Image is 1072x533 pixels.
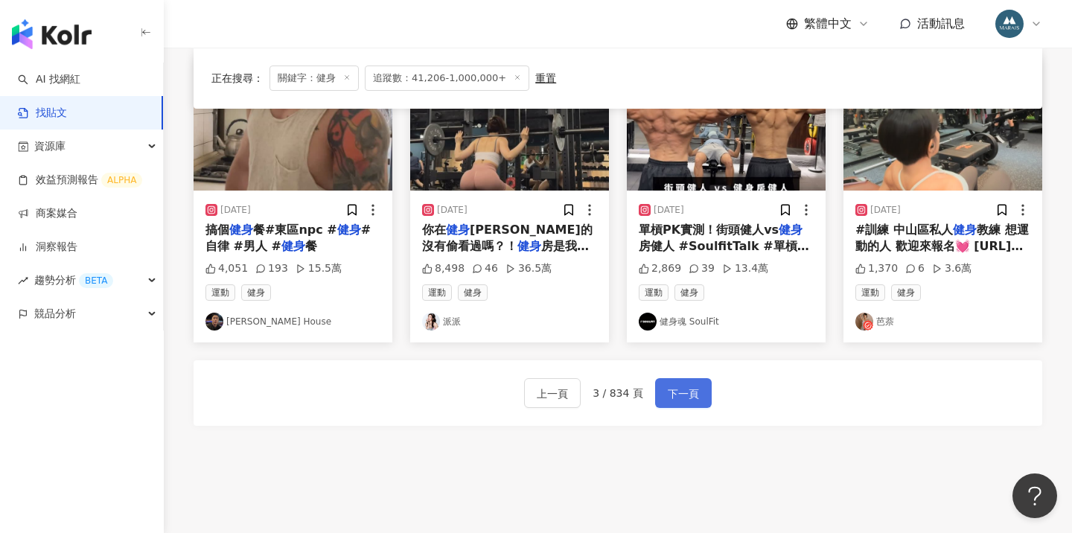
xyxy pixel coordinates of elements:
[535,72,556,84] div: 重置
[593,387,643,399] span: 3 / 834 頁
[205,261,248,276] div: 4,051
[537,385,568,403] span: 上一頁
[905,261,925,276] div: 6
[229,223,253,237] mark: 健身
[953,223,977,237] mark: 健身
[241,284,271,301] span: 健身
[205,313,380,331] a: KOL Avatar[PERSON_NAME] House
[437,204,468,217] div: [DATE]
[269,66,359,91] span: 關鍵字：健身
[870,204,901,217] div: [DATE]
[422,223,446,237] span: 你在
[655,378,712,408] button: 下一頁
[422,313,597,331] a: KOL Avatar派派
[255,261,288,276] div: 193
[855,261,898,276] div: 1,370
[410,58,609,191] img: post-image
[337,223,361,237] mark: 健身
[18,206,77,221] a: 商案媒合
[34,130,66,163] span: 資源庫
[517,239,541,253] mark: 健身
[18,240,77,255] a: 洞察報告
[779,223,803,237] mark: 健身
[891,284,921,301] span: 健身
[472,261,498,276] div: 46
[843,58,1042,191] img: post-image
[855,313,873,331] img: KOL Avatar
[18,275,28,286] span: rise
[668,385,699,403] span: 下一頁
[253,223,337,237] span: 餐#東區npc #
[995,10,1024,38] img: 358735463_652854033541749_1509380869568117342_n.jpg
[855,313,1030,331] a: KOL Avatar芭萘
[1012,473,1057,518] iframe: Help Scout Beacon - Open
[220,204,251,217] div: [DATE]
[205,313,223,331] img: KOL Avatar
[639,313,814,331] a: KOL Avatar健身魂 SoulFit
[689,261,715,276] div: 39
[722,261,768,276] div: 13.4萬
[654,204,684,217] div: [DATE]
[639,239,809,269] span: 房健人 #SoulfitTalk #單槓訓練 #背肌 #台北
[804,16,852,32] span: 繁體中文
[843,58,1042,191] button: 商業合作
[422,261,465,276] div: 8,498
[627,58,826,191] img: post-image
[194,58,392,191] img: post-image
[34,264,113,297] span: 趨勢分析
[639,313,657,331] img: KOL Avatar
[524,378,581,408] button: 上一頁
[18,106,67,121] a: 找貼文
[855,223,953,237] span: #訓練 中山區私人
[79,273,113,288] div: BETA
[639,223,779,237] span: 單槓PK實測！街頭健人vs
[422,284,452,301] span: 運動
[296,261,342,276] div: 15.5萬
[205,223,229,237] span: 搞個
[639,284,669,301] span: 運動
[932,261,971,276] div: 3.6萬
[18,72,80,87] a: searchAI 找網紅
[365,66,529,91] span: 追蹤數：41,206-1,000,000+
[505,261,552,276] div: 36.5萬
[639,261,681,276] div: 2,869
[34,297,76,331] span: 競品分析
[422,223,593,253] span: [PERSON_NAME]的沒有偷看過嗎？！
[855,223,1029,287] span: 教練 想運動的人 歡迎來報名💓 [URL][DOMAIN_NAME] 表單在首頁哦！ 也可以私訊我 - #
[205,284,235,301] span: 運動
[18,173,142,188] a: 效益預測報告ALPHA
[422,313,440,331] img: KOL Avatar
[458,284,488,301] span: 健身
[12,19,92,49] img: logo
[674,284,704,301] span: 健身
[446,223,470,237] mark: 健身
[855,284,885,301] span: 運動
[281,239,305,253] mark: 健身
[305,239,317,253] span: 餐
[917,16,965,31] span: 活動訊息
[211,72,264,84] span: 正在搜尋 ：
